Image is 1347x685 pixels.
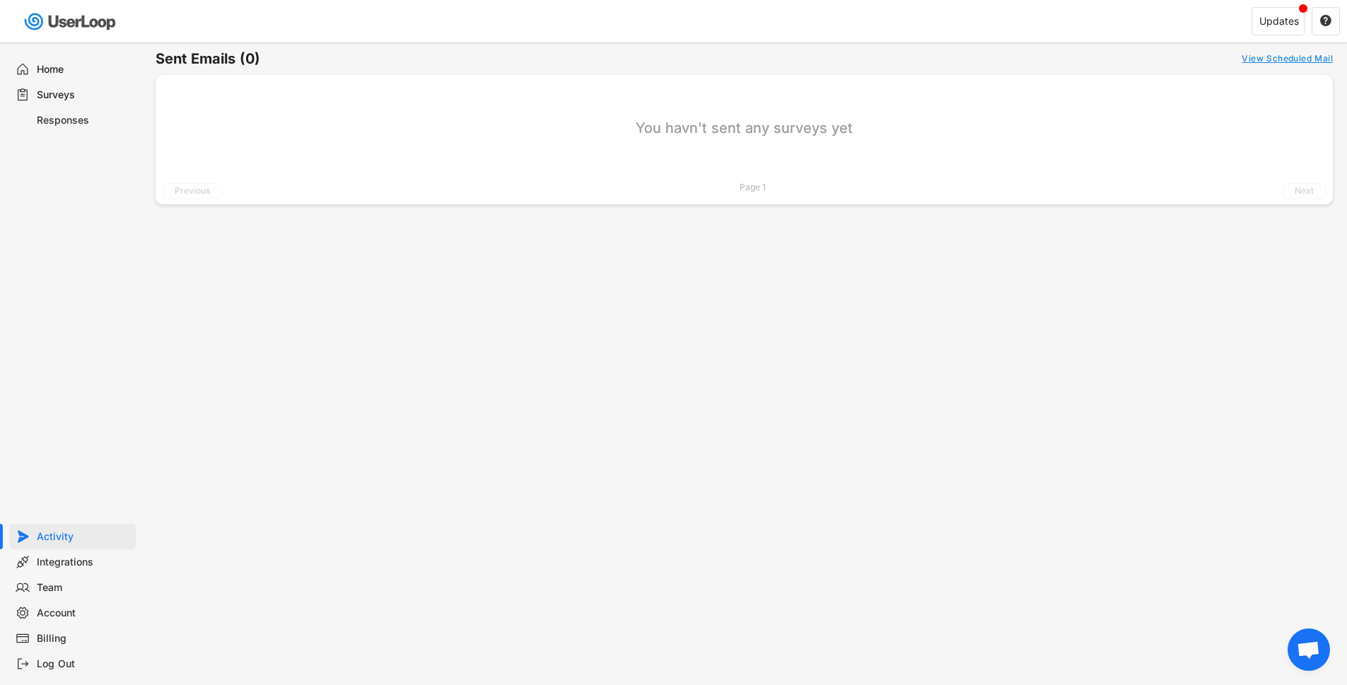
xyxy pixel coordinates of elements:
div: View Scheduled Mail [1242,53,1333,64]
text:  [1320,14,1331,27]
button:  [1319,15,1332,28]
div: Account [37,607,130,620]
img: userloop-logo-01.svg [21,7,121,36]
div: Page 1 [740,183,766,192]
div: Surveys [37,88,130,102]
div: Integrations [37,556,130,569]
div: Updates [1259,16,1299,26]
button: Next [1283,183,1326,199]
div: Billing [37,632,130,645]
button: Previous [163,183,222,199]
div: Home [37,63,130,76]
h6: Sent Emails (0) [156,49,260,68]
a: Open chat [1288,628,1330,671]
div: Team [37,581,130,595]
div: Activity [37,530,130,544]
div: Log Out [37,657,130,671]
div: Responses [37,114,130,127]
div: You havn't sent any surveys yet [575,117,914,142]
